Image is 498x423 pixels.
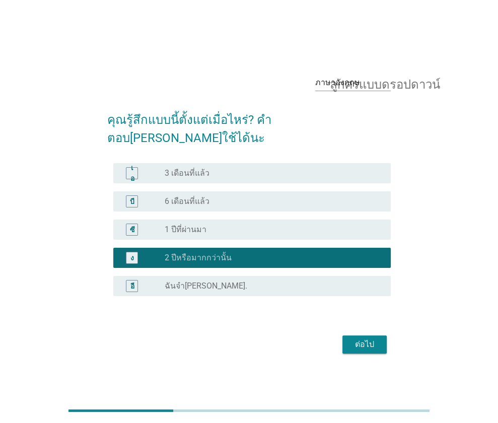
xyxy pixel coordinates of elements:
font: 3 เดือนที่แล้ว [165,168,209,178]
font: ซี [129,226,134,234]
font: 6 เดือนที่แล้ว [165,196,209,206]
font: 2 ปีหรือมากกว่านั้น [165,253,232,262]
font: ภาษาอังกฤษ [315,78,360,87]
font: เอ [130,164,134,182]
font: ต่อไป [355,339,374,349]
font: ฉันจำ[PERSON_NAME]. [165,281,247,291]
font: 1 ปีที่ผ่านมา [165,225,206,234]
font: บี [130,197,134,205]
font: ลูกศรแบบดรอปดาวน์ [330,77,440,89]
font: คุณรู้สึกแบบนี้ตั้งแต่เมื่อไหร่? คำตอบ[PERSON_NAME]ใช้ได้นะ [107,113,271,145]
font: ง [130,254,134,262]
button: ต่อไป [342,335,387,354]
font: อี [130,282,134,290]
